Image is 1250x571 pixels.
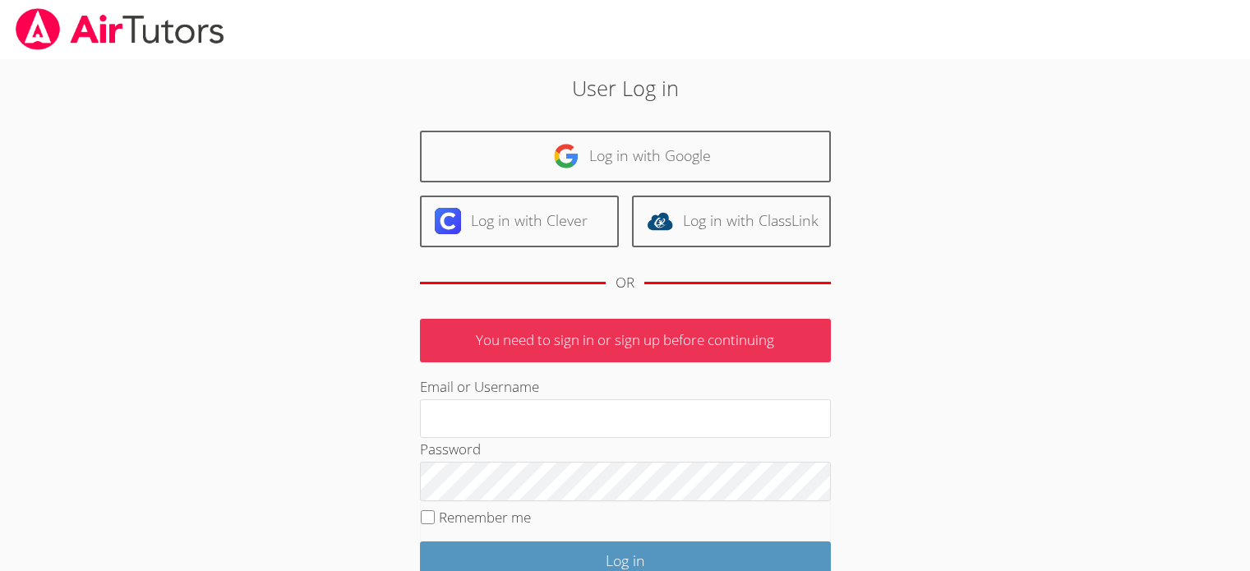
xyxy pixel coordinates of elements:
h2: User Log in [288,72,962,104]
img: clever-logo-6eab21bc6e7a338710f1a6ff85c0baf02591cd810cc4098c63d3a4b26e2feb20.svg [435,208,461,234]
div: OR [616,271,634,295]
img: classlink-logo-d6bb404cc1216ec64c9a2012d9dc4662098be43eaf13dc465df04b49fa7ab582.svg [647,208,673,234]
a: Log in with Clever [420,196,619,247]
img: airtutors_banner-c4298cdbf04f3fff15de1276eac7730deb9818008684d7c2e4769d2f7ddbe033.png [14,8,226,50]
label: Email or Username [420,377,539,396]
label: Remember me [439,508,531,527]
a: Log in with Google [420,131,831,182]
img: google-logo-50288ca7cdecda66e5e0955fdab243c47b7ad437acaf1139b6f446037453330a.svg [553,143,579,169]
label: Password [420,440,481,458]
p: You need to sign in or sign up before continuing [420,319,831,362]
a: Log in with ClassLink [632,196,831,247]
